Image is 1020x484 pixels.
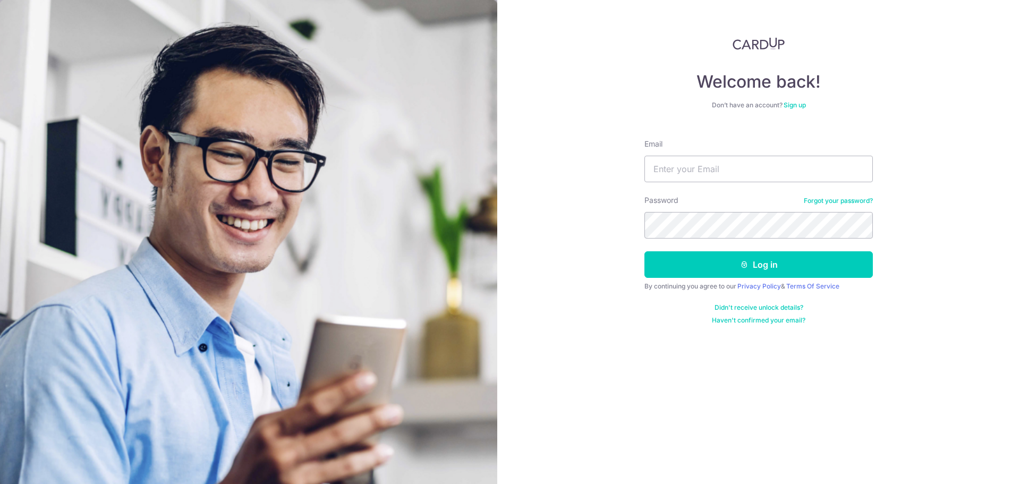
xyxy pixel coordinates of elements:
[804,197,873,205] a: Forgot your password?
[715,303,803,312] a: Didn't receive unlock details?
[644,101,873,109] div: Don’t have an account?
[644,195,678,206] label: Password
[786,282,839,290] a: Terms Of Service
[644,156,873,182] input: Enter your Email
[644,282,873,291] div: By continuing you agree to our &
[784,101,806,109] a: Sign up
[644,139,662,149] label: Email
[644,251,873,278] button: Log in
[644,71,873,92] h4: Welcome back!
[712,316,805,325] a: Haven't confirmed your email?
[737,282,781,290] a: Privacy Policy
[733,37,785,50] img: CardUp Logo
